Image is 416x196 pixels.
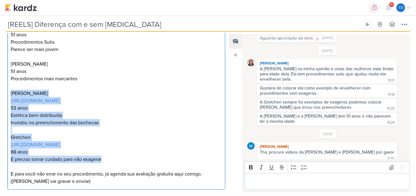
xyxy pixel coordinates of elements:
p: [PERSON_NAME] [11,90,222,97]
div: Editor editing area: main [245,173,410,190]
p: Parece ser mais jovem [11,46,222,53]
div: Gostaria de colocar ela como exemplo de envelhecer com procedimentos sem exageros. [260,85,372,96]
div: 15:17 [388,78,395,83]
div: A Gretchen sempre foi exemplos de exageros podemos colocar [PERSON_NAME] que errou nos preenchedo... [260,100,383,110]
p: E para você não errar no seu procedimento, já agenda sua avaliação gratuita aqui comigo. ([PERSON... [11,170,222,185]
p: É preciso tomar cuidado para não exagerar [11,156,222,163]
img: kardz.app [5,4,37,11]
div: Editor toolbar [245,162,410,173]
div: 15:20 [387,106,395,111]
p: Procedimentos mais marcantes [11,75,222,82]
a: [URL][DOMAIN_NAME] [11,142,60,148]
div: Aguardo aprovação da ideia [260,35,313,41]
p: Estética bem distribuída [11,112,222,119]
div: Thais de carvalho [396,3,405,12]
p: Investiu no preenchimento das bochecas [11,119,222,126]
div: A [PERSON_NAME] na minha opinião e umas das mulheres mais lindas para idade dela. Ela tem procedi... [260,66,395,82]
p: 51 anos [11,68,222,75]
img: MARIANA MIRANDA [247,142,255,150]
span: 9+ [390,2,393,7]
div: 11:30 [388,156,395,161]
div: Ligar relógio [365,22,370,27]
img: Tatiane Acciari [247,59,255,66]
p: 66 anos [11,141,222,156]
div: Editor editing area: main [7,19,225,190]
p: Procedimentos Sutis [11,38,222,46]
div: [PERSON_NAME] [258,60,396,66]
p: 53 anos [11,104,222,112]
div: A [PERSON_NAME] e a [PERSON_NAME] tem 51 anos e não parecem ter a mesma idade [260,114,392,124]
div: [PERSON_NAME] [258,143,396,150]
p: [PERSON_NAME] [11,60,222,68]
p: Gretchen [11,134,222,141]
div: 21:50 [316,37,323,42]
input: Kard Sem Título [6,19,361,30]
div: 15:29 [387,120,395,125]
p: Td [399,5,403,10]
a: [URL][DOMAIN_NAME] [11,98,60,104]
p: 51 anos [11,31,222,38]
div: Tha, procure vídeos da [PERSON_NAME] e [PERSON_NAME] por gavor [260,150,394,155]
div: 15:18 [388,92,395,97]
